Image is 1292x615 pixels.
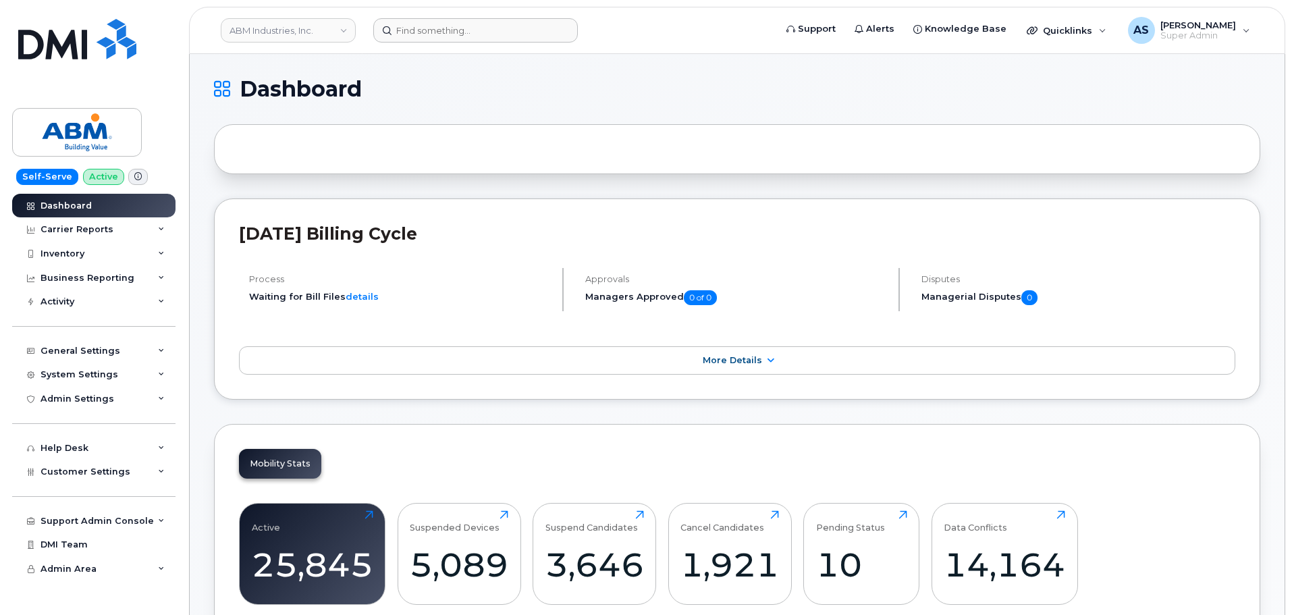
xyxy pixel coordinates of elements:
[921,290,1235,305] h5: Managerial Disputes
[410,545,508,585] div: 5,089
[252,510,373,597] a: Active25,845
[944,510,1065,597] a: Data Conflicts14,164
[816,510,885,533] div: Pending Status
[680,510,779,597] a: Cancel Candidates1,921
[680,510,764,533] div: Cancel Candidates
[252,510,280,533] div: Active
[252,545,373,585] div: 25,845
[944,545,1065,585] div: 14,164
[545,545,644,585] div: 3,646
[816,510,907,597] a: Pending Status10
[346,291,379,302] a: details
[239,223,1235,244] h2: [DATE] Billing Cycle
[585,290,887,305] h5: Managers Approved
[410,510,500,533] div: Suspended Devices
[680,545,779,585] div: 1,921
[921,274,1235,284] h4: Disputes
[944,510,1007,533] div: Data Conflicts
[249,274,551,284] h4: Process
[240,79,362,99] span: Dashboard
[816,545,907,585] div: 10
[585,274,887,284] h4: Approvals
[249,290,551,303] li: Waiting for Bill Files
[545,510,638,533] div: Suspend Candidates
[410,510,508,597] a: Suspended Devices5,089
[1021,290,1038,305] span: 0
[545,510,644,597] a: Suspend Candidates3,646
[703,355,762,365] span: More Details
[684,290,717,305] span: 0 of 0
